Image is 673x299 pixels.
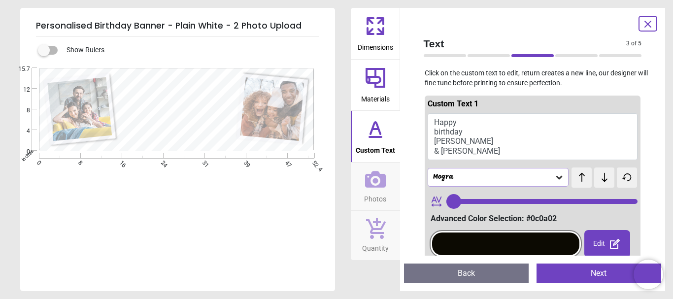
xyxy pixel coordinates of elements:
span: 3 of 5 [626,39,641,48]
div: Show Rulers [44,44,335,56]
span: Quantity [362,239,389,254]
button: Happy birthday [PERSON_NAME] & [PERSON_NAME] [428,113,638,160]
span: 8 [11,106,30,115]
p: Click on the custom text to edit, return creates a new line, our designer will fine tune before p... [416,68,650,88]
span: 15.7 [11,65,30,73]
button: Quantity [351,211,400,260]
span: Custom Text 1 [428,99,478,108]
button: Materials [351,60,400,111]
h5: Personalised Birthday Banner - Plain White - 2 Photo Upload [36,16,319,36]
div: Edit [584,230,630,258]
span: Text [424,36,627,51]
iframe: Brevo live chat [634,260,663,289]
button: Next [537,264,661,283]
span: 0 [11,148,30,156]
span: Custom Text [356,141,395,156]
button: Back [404,264,529,283]
button: Photos [351,163,400,211]
button: Dimensions [351,8,400,59]
span: 12 [11,86,30,94]
div: Mogra [432,173,555,182]
div: Advanced Color Selection: #0c0a02 [431,213,638,224]
span: Dimensions [358,38,393,53]
span: Photos [364,190,386,204]
span: 4 [11,127,30,135]
span: Materials [361,90,390,104]
button: Custom Text [351,111,400,162]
